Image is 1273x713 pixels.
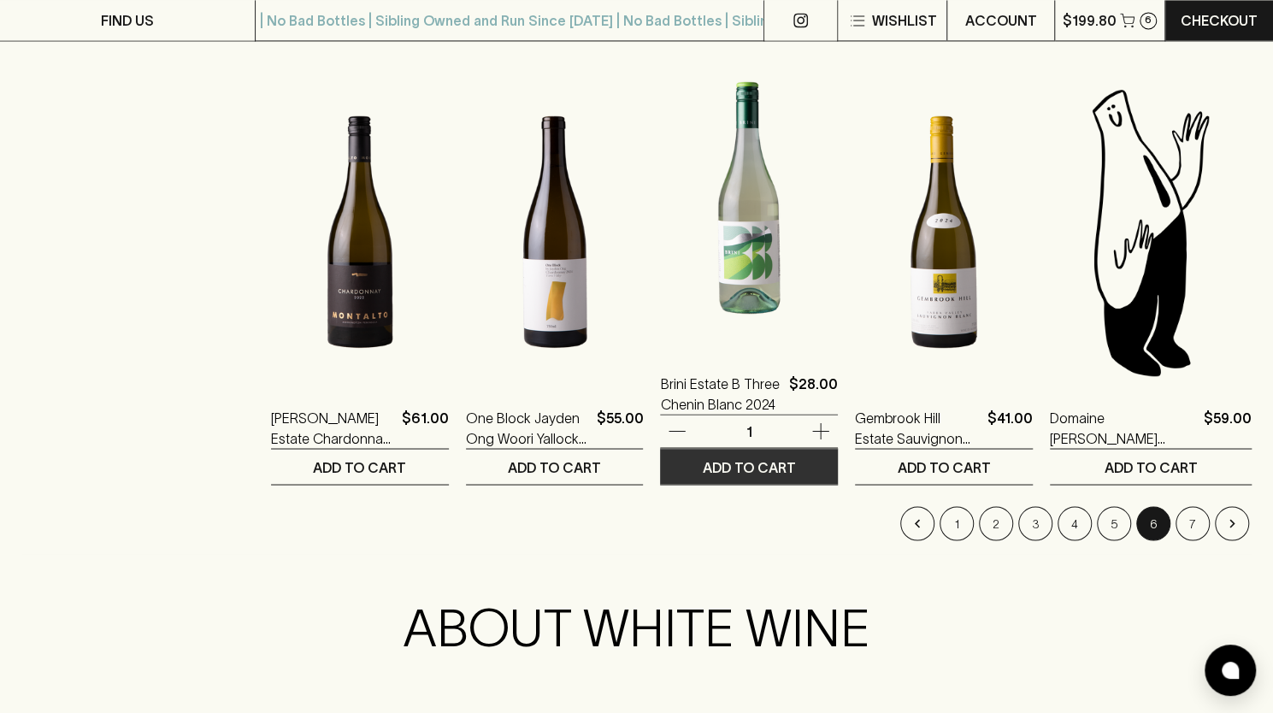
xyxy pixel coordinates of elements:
[660,449,838,484] button: ADD TO CART
[979,506,1013,540] button: Go to page 2
[789,373,838,414] p: $28.00
[191,597,1081,658] h2: ABOUT WHITE WINE
[1018,506,1052,540] button: Go to page 3
[898,457,991,477] p: ADD TO CART
[1222,662,1239,679] img: bubble-icon
[1097,506,1131,540] button: Go to page 5
[466,407,590,448] a: One Block Jayden Ong Woori Yallock Chardonnay 2024
[703,457,796,477] p: ADD TO CART
[271,407,395,448] a: [PERSON_NAME] Estate Chardonnay 2022
[940,506,974,540] button: Go to page 1
[855,449,1033,484] button: ADD TO CART
[271,506,1252,540] nav: pagination navigation
[660,373,782,414] a: Brini Estate B Three Chenin Blanc 2024
[1181,10,1258,31] p: Checkout
[1058,506,1092,540] button: Go to page 4
[271,82,449,381] img: Montalto Estate Chardonnay 2022
[313,457,406,477] p: ADD TO CART
[871,10,936,31] p: Wishlist
[987,407,1033,448] p: $41.00
[900,506,934,540] button: Go to previous page
[660,48,838,347] img: Brini Estate B Three Chenin Blanc 2024
[1050,407,1197,448] a: Domaine [PERSON_NAME] MuschelKalk Rielsing 2023
[508,457,601,477] p: ADD TO CART
[466,449,644,484] button: ADD TO CART
[1215,506,1249,540] button: Go to next page
[964,10,1036,31] p: ACCOUNT
[855,82,1033,381] img: Gembrook Hill Estate Sauvignon Blanc 2024
[402,407,449,448] p: $61.00
[271,449,449,484] button: ADD TO CART
[1176,506,1210,540] button: Go to page 7
[1050,82,1252,381] img: Blackhearts & Sparrows Man
[855,407,981,448] a: Gembrook Hill Estate Sauvignon Blanc 2024
[1204,407,1252,448] p: $59.00
[1050,449,1252,484] button: ADD TO CART
[101,10,154,31] p: FIND US
[1145,15,1152,25] p: 6
[1136,506,1170,540] button: page 6
[466,82,644,381] img: One Block Jayden Ong Woori Yallock Chardonnay 2024
[1063,10,1117,31] p: $199.80
[1105,457,1198,477] p: ADD TO CART
[728,421,769,440] p: 1
[596,407,643,448] p: $55.00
